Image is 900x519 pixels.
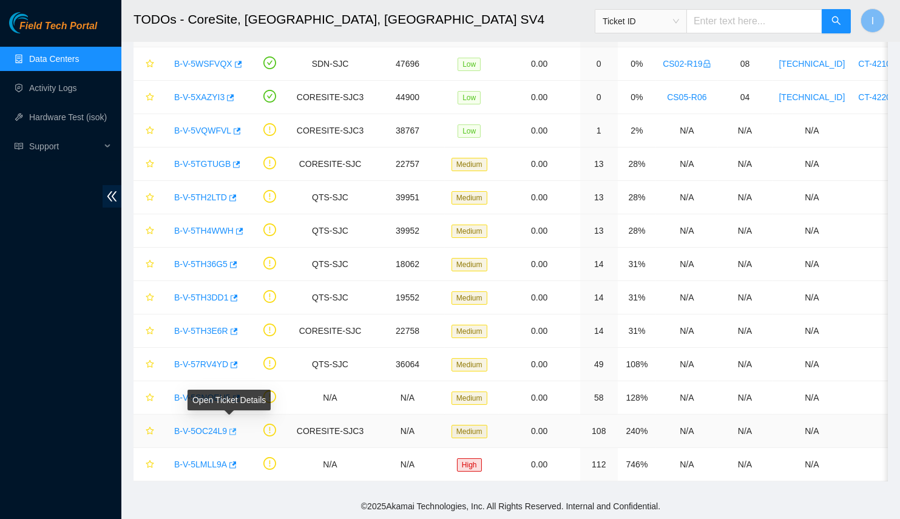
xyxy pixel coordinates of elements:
[822,9,851,33] button: search
[452,158,487,171] span: Medium
[779,59,845,69] a: [TECHNICAL_ID]
[499,114,580,148] td: 0.00
[656,381,717,415] td: N/A
[174,59,232,69] a: B-V-5WSFVQX
[703,59,711,68] span: lock
[580,415,618,448] td: 108
[174,159,231,169] a: B-V-5TGTUGB
[146,327,154,336] span: star
[499,381,580,415] td: 0.00
[656,314,717,348] td: N/A
[452,258,487,271] span: Medium
[618,47,656,81] td: 0%
[603,12,679,30] span: Ticket ID
[15,142,23,151] span: read
[580,81,618,114] td: 0
[580,181,618,214] td: 13
[290,415,370,448] td: CORESITE-SJC3
[452,325,487,338] span: Medium
[121,494,900,519] footer: © 2025 Akamai Technologies, Inc. All Rights Reserved. Internal and Confidential.
[458,91,481,104] span: Low
[290,148,370,181] td: CORESITE-SJC
[773,348,852,381] td: N/A
[290,381,370,415] td: N/A
[174,226,234,236] a: B-V-5TH4WWH
[773,181,852,214] td: N/A
[499,214,580,248] td: 0.00
[146,393,154,403] span: star
[656,281,717,314] td: N/A
[370,381,445,415] td: N/A
[499,47,580,81] td: 0.00
[618,214,656,248] td: 28%
[370,415,445,448] td: N/A
[773,381,852,415] td: N/A
[174,426,227,436] a: B-V-5OC24L9
[370,181,445,214] td: 39951
[499,81,580,114] td: 0.00
[140,254,155,274] button: star
[499,314,580,348] td: 0.00
[718,81,773,114] td: 04
[146,427,154,436] span: star
[618,281,656,314] td: 31%
[263,90,276,103] span: check-circle
[499,415,580,448] td: 0.00
[263,56,276,69] span: check-circle
[871,13,874,29] span: I
[580,248,618,281] td: 14
[452,392,487,405] span: Medium
[663,59,711,69] a: CS02-R19lock
[9,12,61,33] img: Akamai Technologies
[370,114,445,148] td: 38767
[174,393,231,402] a: B-V-5SNQEU5
[773,148,852,181] td: N/A
[618,314,656,348] td: 31%
[499,148,580,181] td: 0.00
[146,460,154,470] span: star
[146,360,154,370] span: star
[19,21,97,32] span: Field Tech Portal
[452,425,487,438] span: Medium
[499,348,580,381] td: 0.00
[773,114,852,148] td: N/A
[452,191,487,205] span: Medium
[174,126,231,135] a: B-V-5VQWFVL
[29,134,101,158] span: Support
[656,148,717,181] td: N/A
[174,192,227,202] a: B-V-5TH2LTD
[263,324,276,336] span: exclamation-circle
[370,314,445,348] td: 22758
[718,248,773,281] td: N/A
[263,123,276,136] span: exclamation-circle
[618,148,656,181] td: 28%
[580,448,618,481] td: 112
[656,448,717,481] td: N/A
[718,148,773,181] td: N/A
[174,326,228,336] a: B-V-5TH3E6R
[499,181,580,214] td: 0.00
[290,348,370,381] td: QTS-SJC
[370,81,445,114] td: 44900
[290,314,370,348] td: CORESITE-SJC
[29,83,77,93] a: Activity Logs
[718,214,773,248] td: N/A
[773,281,852,314] td: N/A
[452,291,487,305] span: Medium
[580,47,618,81] td: 0
[146,160,154,169] span: star
[29,54,79,64] a: Data Centers
[618,81,656,114] td: 0%
[140,421,155,441] button: star
[188,390,271,410] div: Open Ticket Details
[656,214,717,248] td: N/A
[174,259,228,269] a: B-V-5TH36G5
[656,348,717,381] td: N/A
[773,214,852,248] td: N/A
[9,22,97,38] a: Akamai TechnologiesField Tech Portal
[263,223,276,236] span: exclamation-circle
[773,448,852,481] td: N/A
[370,214,445,248] td: 39952
[263,457,276,470] span: exclamation-circle
[290,448,370,481] td: N/A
